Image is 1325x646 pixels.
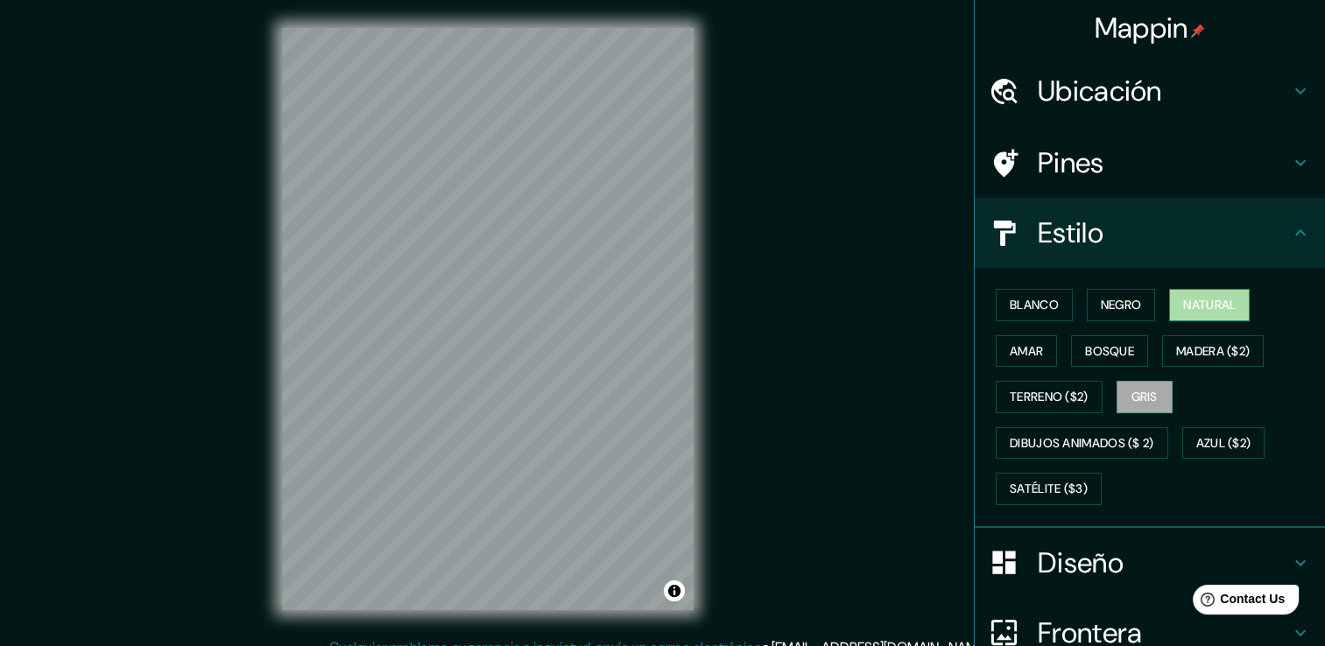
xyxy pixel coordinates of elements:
div: Ubicación [975,56,1325,126]
div: Diseño [975,528,1325,598]
button: Alternar atribución [664,580,685,601]
button: Azul ($2) [1182,427,1265,460]
button: Satélite ($3) [996,473,1102,505]
button: Blanco [996,289,1073,321]
button: Dibujos animados ($ 2) [996,427,1168,460]
font: Dibujos animados ($ 2) [1010,432,1154,454]
font: Blanco [1010,294,1059,316]
button: Madera ($2) [1162,335,1264,368]
font: Madera ($2) [1176,341,1250,362]
h4: Diseño [1038,545,1290,580]
iframe: Help widget launcher [1169,578,1306,627]
button: Gris [1117,381,1173,413]
button: Natural [1169,289,1250,321]
font: Terreno ($2) [1010,386,1089,408]
button: Bosque [1071,335,1148,368]
button: Terreno ($2) [996,381,1103,413]
div: Estilo [975,198,1325,268]
font: Azul ($2) [1196,432,1251,454]
font: Mappin [1095,10,1188,46]
font: Natural [1183,294,1236,316]
h4: Estilo [1038,215,1290,250]
div: Pines [975,128,1325,198]
button: Negro [1087,289,1156,321]
canvas: Mapa [282,28,694,610]
h4: Pines [1038,145,1290,180]
font: Negro [1101,294,1142,316]
img: pin-icon.png [1191,24,1205,38]
font: Gris [1131,386,1158,408]
font: Amar [1010,341,1043,362]
button: Amar [996,335,1057,368]
font: Bosque [1085,341,1134,362]
font: Satélite ($3) [1010,478,1088,500]
h4: Ubicación [1038,74,1290,109]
